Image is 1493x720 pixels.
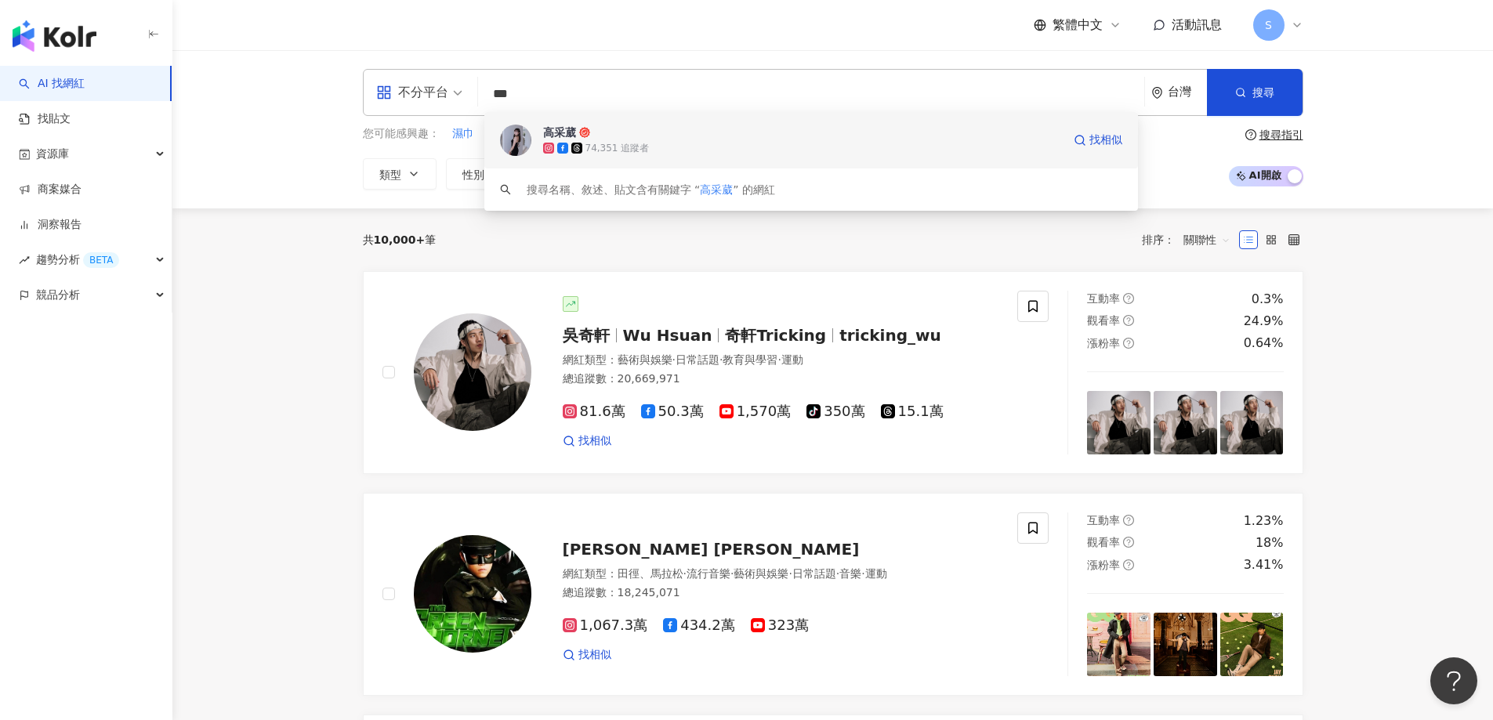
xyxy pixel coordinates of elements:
span: · [719,353,723,366]
div: 不分平台 [376,80,448,105]
a: 洞察報告 [19,217,82,233]
span: 運動 [865,567,887,580]
div: 搜尋名稱、敘述、貼文含有關鍵字 “ ” 的網紅 [527,181,775,198]
span: 教育與學習 [723,353,777,366]
a: 找相似 [1074,125,1122,156]
span: 日常話題 [792,567,836,580]
span: 資源庫 [36,136,69,172]
span: 找相似 [578,433,611,449]
img: logo [13,20,96,52]
a: searchAI 找網紅 [19,76,85,92]
div: 0.64% [1244,335,1284,352]
span: 10,000+ [374,233,426,246]
div: 18% [1256,534,1284,552]
span: 漲粉率 [1087,559,1120,571]
div: 台灣 [1168,85,1207,99]
span: 繁體中文 [1053,16,1103,34]
div: 74,351 追蹤者 [585,142,650,155]
span: 關聯性 [1183,227,1230,252]
div: 3.41% [1244,556,1284,573]
span: 觀看率 [1087,536,1120,548]
span: 田徑、馬拉松 [618,567,683,580]
span: 高采葳 [700,183,733,196]
span: 漲粉率 [1087,337,1120,349]
span: 您可能感興趣： [363,126,440,142]
img: post-image [1087,613,1151,676]
span: Wu Hsuan [623,326,712,345]
span: appstore [376,85,392,100]
span: 藝術與娛樂 [618,353,672,366]
span: 類型 [379,168,401,181]
div: 搜尋指引 [1259,128,1303,141]
span: 1,067.3萬 [563,617,648,634]
div: 共 筆 [363,233,437,246]
div: 總追蹤數 ： 20,669,971 [563,371,999,387]
span: 音樂 [839,567,861,580]
span: · [683,567,687,580]
a: 找貼文 [19,111,71,127]
img: post-image [1220,391,1284,454]
span: [PERSON_NAME] [PERSON_NAME] [563,540,860,559]
span: 藝術與娛樂 [734,567,788,580]
span: 運動 [781,353,803,366]
img: KOL Avatar [414,313,531,431]
img: KOL Avatar [414,535,531,653]
span: 觀看率 [1087,314,1120,327]
span: question-circle [1123,315,1134,326]
span: question-circle [1123,293,1134,304]
span: 活動訊息 [1172,17,1222,32]
span: question-circle [1123,338,1134,349]
div: 高采葳 [543,125,576,140]
span: rise [19,255,30,266]
span: search [500,184,511,195]
span: 434.2萬 [663,617,735,634]
span: S [1265,16,1272,34]
span: 15.1萬 [881,403,944,420]
span: 81.6萬 [563,403,625,420]
span: 吳奇軒 [563,326,610,345]
span: 趨勢分析 [36,242,119,277]
a: 商案媒合 [19,182,82,197]
span: · [788,567,792,580]
span: · [777,353,781,366]
img: post-image [1087,391,1151,454]
span: 互動率 [1087,292,1120,305]
img: post-image [1220,613,1284,676]
a: 找相似 [563,433,611,449]
button: 類型 [363,158,437,190]
div: 網紅類型 ： [563,353,999,368]
div: 24.9% [1244,313,1284,330]
a: KOL Avatar[PERSON_NAME] [PERSON_NAME]網紅類型：田徑、馬拉松·流行音樂·藝術與娛樂·日常話題·音樂·運動總追蹤數：18,245,0711,067.3萬434.... [363,493,1303,696]
span: question-circle [1123,515,1134,526]
button: 濕巾 [451,125,475,143]
span: question-circle [1123,559,1134,570]
span: 性別 [462,168,484,181]
span: 350萬 [806,403,864,420]
span: 找相似 [578,647,611,663]
span: · [836,567,839,580]
span: question-circle [1245,129,1256,140]
button: 搜尋 [1207,69,1303,116]
iframe: Help Scout Beacon - Open [1430,657,1477,704]
span: 日常話題 [676,353,719,366]
img: KOL Avatar [500,125,531,156]
span: 競品分析 [36,277,80,313]
span: · [672,353,676,366]
span: 323萬 [751,617,809,634]
div: BETA [83,252,119,268]
button: 性別 [446,158,520,190]
a: KOL Avatar吳奇軒Wu Hsuan奇軒Trickingtricking_wu網紅類型：藝術與娛樂·日常話題·教育與學習·運動總追蹤數：20,669,97181.6萬50.3萬1,570萬... [363,271,1303,474]
span: environment [1151,87,1163,99]
span: tricking_wu [839,326,941,345]
span: 互動率 [1087,514,1120,526]
div: 排序： [1142,227,1239,252]
span: 濕巾 [452,126,474,142]
span: 搜尋 [1252,86,1274,99]
span: · [730,567,734,580]
span: 奇軒Tricking [725,326,826,345]
div: 0.3% [1252,291,1284,308]
span: question-circle [1123,537,1134,548]
img: post-image [1154,391,1217,454]
a: 找相似 [563,647,611,663]
span: 流行音樂 [687,567,730,580]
